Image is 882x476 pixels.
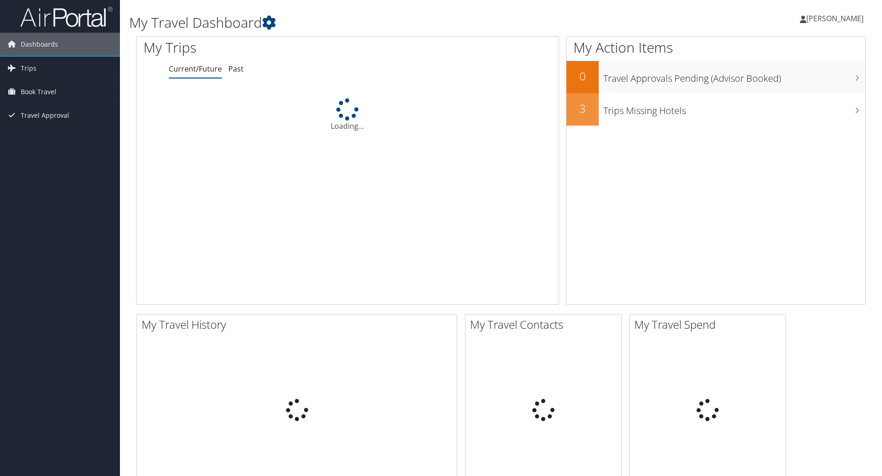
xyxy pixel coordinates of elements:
h1: My Action Items [566,38,865,57]
span: Book Travel [21,80,56,103]
img: airportal-logo.png [20,6,113,28]
a: [PERSON_NAME] [800,5,873,32]
h2: My Travel History [142,317,457,332]
a: 0Travel Approvals Pending (Advisor Booked) [566,61,865,93]
span: [PERSON_NAME] [806,13,864,24]
div: Loading... [137,98,559,132]
h1: My Trips [143,38,376,57]
span: Trips [21,57,36,80]
h3: Trips Missing Hotels [603,100,865,117]
h1: My Travel Dashboard [129,13,625,32]
a: Past [228,64,244,74]
span: Dashboards [21,33,58,56]
h2: 0 [566,68,599,84]
span: Travel Approval [21,104,69,127]
h3: Travel Approvals Pending (Advisor Booked) [603,67,865,85]
h2: 3 [566,101,599,116]
h2: My Travel Spend [634,317,786,332]
a: 3Trips Missing Hotels [566,93,865,126]
h2: My Travel Contacts [470,317,621,332]
a: Current/Future [169,64,222,74]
